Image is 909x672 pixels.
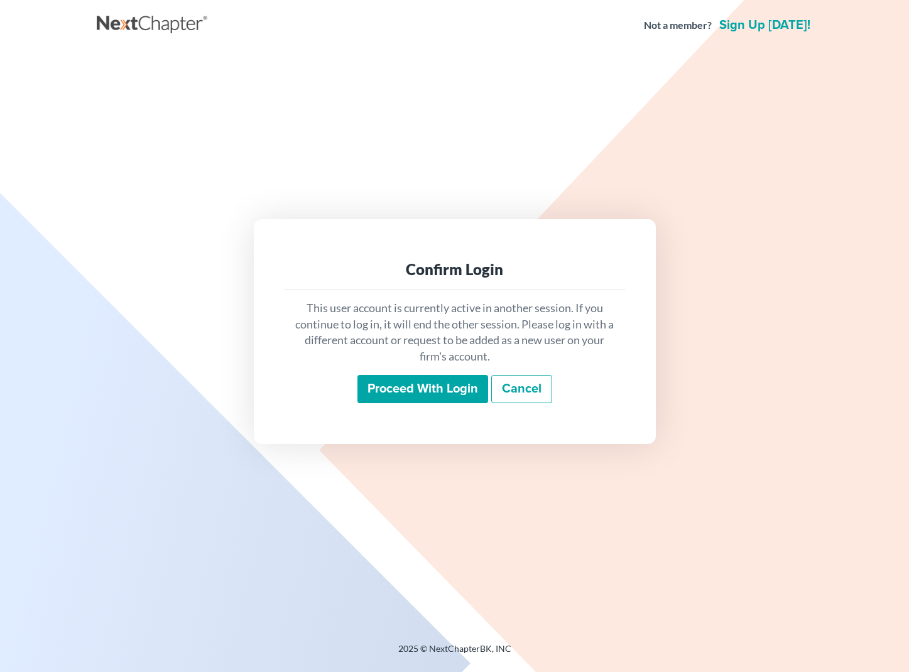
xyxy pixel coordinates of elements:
[491,375,552,404] a: Cancel
[357,375,488,404] input: Proceed with login
[97,642,813,665] div: 2025 © NextChapterBK, INC
[294,259,616,279] div: Confirm Login
[294,300,616,365] p: This user account is currently active in another session. If you continue to log in, it will end ...
[717,19,813,31] a: Sign up [DATE]!
[644,18,712,33] strong: Not a member?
